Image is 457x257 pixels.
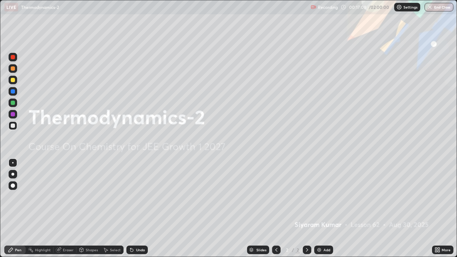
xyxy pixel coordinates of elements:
div: Pen [15,248,21,252]
div: Select [110,248,121,252]
div: / [292,248,294,252]
button: End Class [425,3,453,11]
p: Thermodynamics-2 [21,4,59,10]
div: Slides [256,248,266,252]
div: Eraser [63,248,74,252]
img: add-slide-button [316,247,322,253]
p: Settings [403,5,417,9]
div: 2 [296,247,300,253]
img: end-class-cross [427,4,433,10]
div: Shapes [86,248,98,252]
div: Add [323,248,330,252]
img: recording.375f2c34.svg [311,4,316,10]
div: Highlight [35,248,51,252]
img: class-settings-icons [396,4,402,10]
p: Recording [318,5,338,10]
div: More [442,248,451,252]
p: LIVE [6,4,16,10]
div: Undo [136,248,145,252]
div: 2 [283,248,291,252]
